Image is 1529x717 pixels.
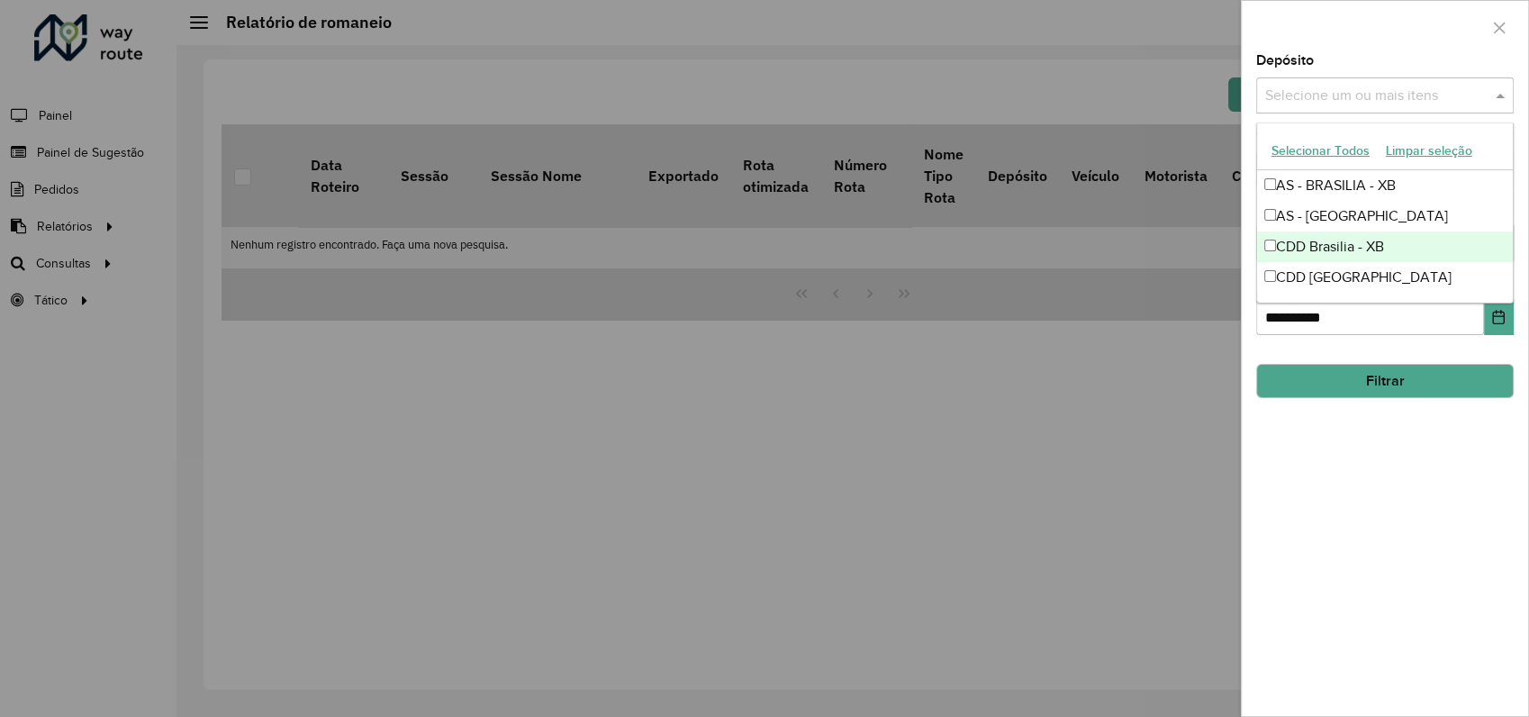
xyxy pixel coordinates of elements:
button: Filtrar [1256,364,1514,398]
ng-dropdown-panel: Options list [1256,123,1514,304]
button: Selecionar Todos [1263,137,1378,165]
div: CDD Brasilia - XB [1257,231,1513,262]
div: CDD [GEOGRAPHIC_DATA] [1257,262,1513,293]
label: Depósito [1256,50,1314,71]
div: AS - BRASILIA - XB [1257,170,1513,201]
button: Limpar seleção [1378,137,1480,165]
div: AS - [GEOGRAPHIC_DATA] [1257,201,1513,231]
button: Choose Date [1484,299,1514,335]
